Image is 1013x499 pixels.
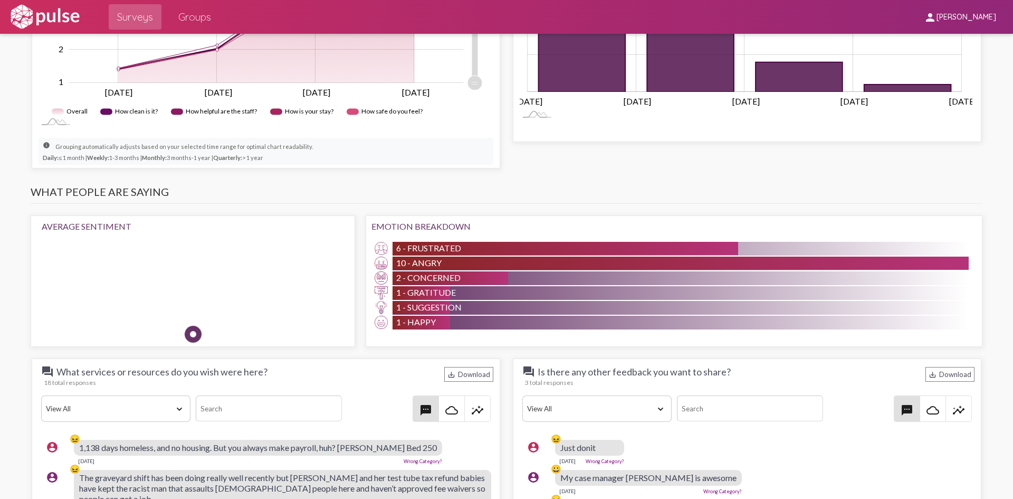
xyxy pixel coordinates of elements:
tspan: [DATE] [204,87,232,97]
tspan: [DATE] [732,96,759,106]
mat-icon: insights [952,404,965,417]
mat-icon: textsms [901,404,913,417]
a: Wrong Category? [404,458,442,464]
tspan: [DATE] [402,87,429,97]
tspan: [DATE] [105,87,132,97]
div: [DATE] [78,458,94,464]
strong: Quarterly: [213,154,242,161]
input: Search [677,396,823,421]
img: Angry [375,257,388,270]
mat-icon: Download [447,371,455,379]
img: Frustrated [375,242,388,255]
div: 18 total responses [44,379,493,387]
mat-icon: account_circle [46,441,59,454]
g: Overall [52,103,90,120]
div: Emotion Breakdown [371,221,977,231]
span: Just donit [560,442,596,453]
span: 10 - Angry [396,258,442,268]
mat-icon: info [43,142,55,154]
mat-icon: cloud_queue [445,404,458,417]
a: Wrong Category? [703,488,742,494]
mat-icon: textsms [419,404,432,417]
mat-icon: account_circle [46,471,59,484]
mat-icon: cloud_queue [926,404,939,417]
a: Surveys [109,4,161,30]
span: 1 - Gratitude [396,287,456,297]
div: Average Sentiment [42,221,344,231]
div: [DATE] [559,458,576,464]
img: Concerned [375,271,388,285]
span: Groups [178,7,211,26]
g: How clean is it? [100,103,160,120]
div: Download [925,367,974,382]
g: How safe do you feel? [347,103,424,120]
span: 1 - Suggestion [396,302,462,312]
div: [DATE] [559,488,576,494]
tspan: [DATE] [840,96,868,106]
tspan: [DATE] [623,96,651,106]
tspan: [DATE] [303,87,330,97]
div: 3 total responses [525,379,974,387]
tspan: 1 [59,77,63,87]
g: Legend [52,103,481,120]
span: My case manager [PERSON_NAME] is awesome [560,473,737,483]
h3: What people are saying [31,185,982,204]
mat-icon: Download [929,371,936,379]
div: 😖 [551,434,561,444]
img: white-logo.svg [8,4,81,30]
input: Search [196,396,341,421]
div: 😖 [70,464,80,474]
a: Wrong Category? [586,458,624,464]
span: [PERSON_NAME] [936,13,996,22]
mat-icon: person [924,11,936,24]
tspan: [DATE] [949,96,977,106]
g: How helpful are the staff? [171,103,260,120]
img: Happy [375,316,388,329]
mat-icon: account_circle [527,441,540,454]
strong: Monthly: [142,154,167,161]
span: 1 - Happy [396,317,436,327]
tspan: 2 [59,44,63,54]
small: Grouping automatically adjusts based on your selected time range for optimal chart readability. ≤... [43,141,313,162]
img: Suggestion [375,301,388,314]
mat-icon: insights [471,404,484,417]
g: How is your stay? [270,103,336,120]
div: 😖 [70,434,80,444]
tspan: [DATE] [515,96,542,106]
span: 1,138 days homeless, and no housing. But you always make payroll, huh? [PERSON_NAME] Bed 250 [79,442,437,453]
div: Download [444,367,493,382]
div: 😀 [551,464,561,474]
mat-icon: question_answer [41,365,54,378]
strong: Daily: [43,154,59,161]
strong: Weekly: [87,154,109,161]
img: Happy [260,242,292,274]
mat-icon: account_circle [527,471,540,484]
mat-icon: question_answer [522,365,535,378]
img: Gratitude [375,286,388,299]
span: What services or resources do you wish were here? [41,365,267,378]
button: [PERSON_NAME] [915,7,1005,26]
a: Groups [170,4,219,30]
span: 2 - Concerned [396,272,461,283]
span: 6 - Frustrated [396,243,461,253]
span: Surveys [117,7,153,26]
span: Is there any other feedback you want to share? [522,365,731,378]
